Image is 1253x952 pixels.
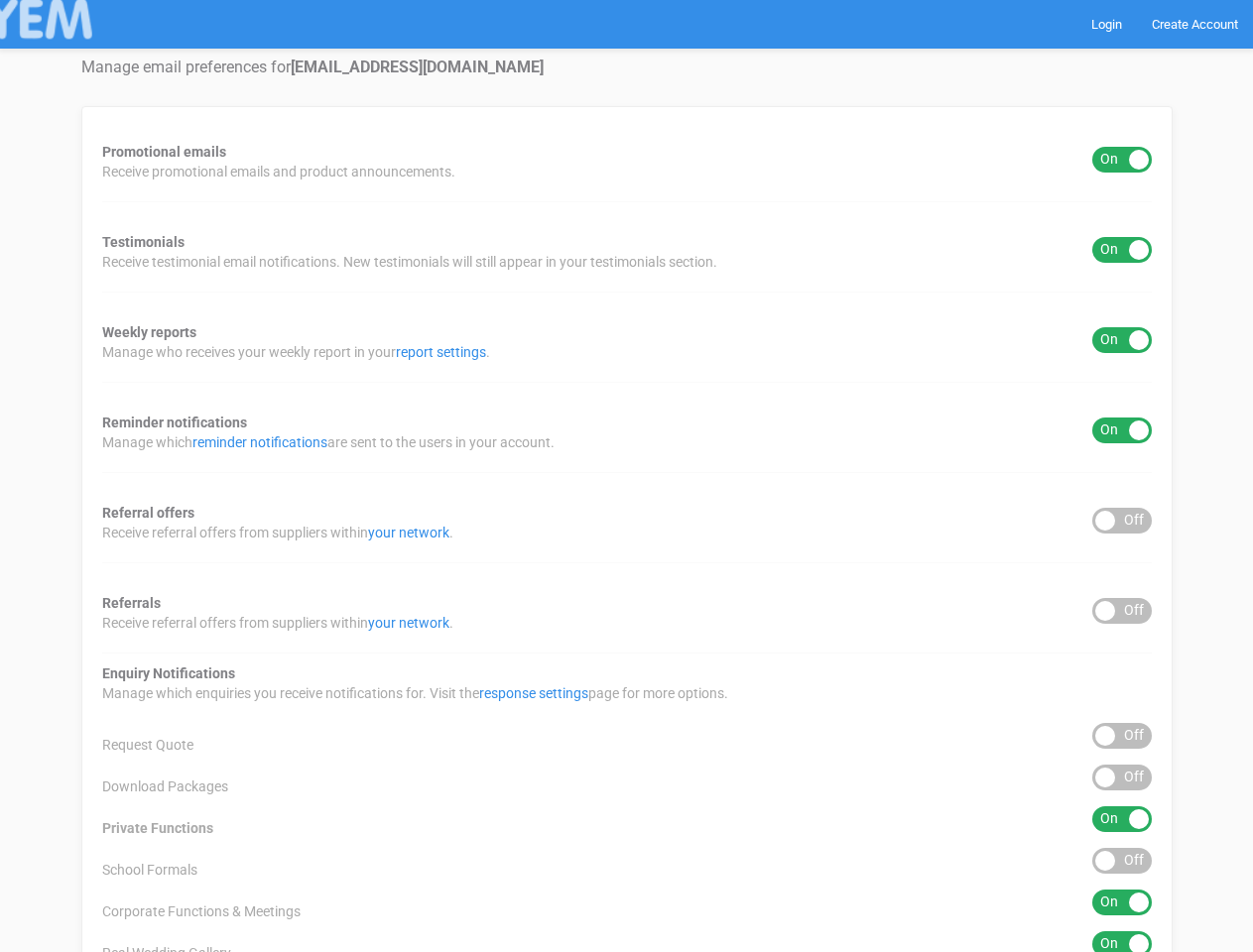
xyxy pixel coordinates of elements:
[102,432,555,452] span: Manage which are sent to the users in your account.
[102,162,455,181] span: Receive promotional emails and product announcements.
[102,234,185,250] strong: Testimonials
[102,901,301,921] span: Corporate Functions & Meetings
[102,683,728,703] span: Manage which enquiries you receive notifications for. Visit the page for more options.
[102,342,490,362] span: Manage who receives your weekly report in your .
[368,615,449,631] a: your network
[102,523,453,542] span: Receive referral offers from suppliers within .
[102,144,226,160] strong: Promotional emails
[396,344,486,360] a: report settings
[291,58,544,76] strong: [EMAIL_ADDRESS][DOMAIN_NAME]
[102,776,228,796] span: Download Packages
[102,735,193,755] span: Request Quote
[102,860,197,880] span: School Formals
[102,665,235,681] strong: Enquiry Notifications
[368,525,449,540] a: your network
[102,505,194,521] strong: Referral offers
[102,324,196,340] strong: Weekly reports
[102,613,453,633] span: Receive referral offers from suppliers within .
[102,595,161,611] strong: Referrals
[102,415,247,430] strong: Reminder notifications
[81,59,1173,76] h4: Manage email preferences for
[479,685,588,701] a: response settings
[102,818,213,838] span: Private Functions
[192,434,327,450] a: reminder notifications
[102,252,717,272] span: Receive testimonial email notifications. New testimonials will still appear in your testimonials ...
